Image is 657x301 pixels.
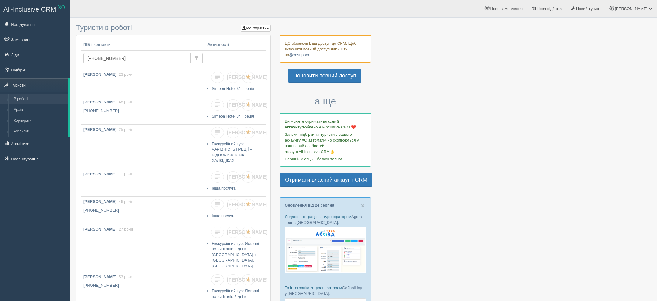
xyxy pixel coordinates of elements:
b: [PERSON_NAME] [83,172,116,176]
b: [PERSON_NAME] [83,275,116,279]
span: [PERSON_NAME] [227,130,268,135]
a: [PERSON_NAME], 27 років [81,224,205,263]
p: Перший місяць – безкоштовно! [285,156,366,162]
a: [PERSON_NAME] [227,99,239,111]
span: , 53 роки [116,275,133,279]
b: власний аккаунт [285,119,339,129]
button: Close [361,202,365,209]
a: Оновлення від 24 серпня [285,203,334,207]
span: , 27 років [116,227,133,231]
span: [PERSON_NAME] [227,174,268,180]
span: Новий турист [576,6,601,11]
a: [PERSON_NAME], 48 років [PHONE_NUMBER] [81,97,205,124]
span: Туристи в роботі [76,23,132,32]
a: [PERSON_NAME], 11 років [81,169,205,196]
sup: XO [58,5,65,10]
input: Пошук за ПІБ, паспортом або контактами [83,53,191,63]
a: Корпорати [11,115,68,126]
th: ПІБ і контакти [81,39,205,50]
b: [PERSON_NAME] [83,72,116,77]
a: Simeon Hotel 3*, Греція [212,114,254,118]
b: [PERSON_NAME] [83,100,116,104]
span: , 23 роки [116,72,133,77]
b: [PERSON_NAME] [83,127,116,132]
a: В роботі [11,94,68,105]
a: Simeon Hotel 3*, Греція [212,86,254,91]
p: Та інтеграцію із туроператором : [285,285,366,296]
span: All-Inclusive CRM [3,5,56,13]
span: Нова підбірка [537,6,562,11]
div: ЦО обмежив Ваш доступ до СРМ. Щоб включити повний доступ напишіть на [280,35,371,63]
span: , 46 років [116,199,133,204]
a: All-Inclusive CRM XO [0,0,70,17]
span: [PERSON_NAME] [227,102,268,108]
a: Архів [11,104,68,115]
span: × [361,202,365,209]
a: Екскурсійний тур: Яскраві нотки Італії: 2 дні в [GEOGRAPHIC_DATA] + [GEOGRAPHIC_DATA], [GEOGRAPHI... [212,241,259,268]
a: [PERSON_NAME] [227,199,239,210]
a: Інша послуга [212,214,236,218]
p: [PHONE_NUMBER] [83,283,203,289]
p: [PHONE_NUMBER] [83,208,203,214]
span: [PERSON_NAME] [227,277,268,282]
a: [PERSON_NAME] [227,274,239,286]
a: Інша послуга [212,186,236,190]
span: Нове замовлення [490,6,523,11]
p: Заявки, підбірки та туристи з вашого аккаунту ХО автоматично скопіюються у ваш новий особистий ак... [285,132,366,155]
a: @xosupport [289,53,310,57]
b: [PERSON_NAME] [83,199,116,204]
b: [PERSON_NAME] [83,227,116,231]
p: [PHONE_NUMBER] [83,108,203,114]
a: [PERSON_NAME] [227,227,239,238]
a: [PERSON_NAME], 23 роки [81,69,205,97]
a: Отримати власний аккаунт CRM [280,173,372,187]
th: Активності [205,39,266,50]
span: , 25 років [116,127,133,132]
p: Додано інтеграцію із туроператором : [285,214,366,225]
span: [PERSON_NAME] [227,202,268,207]
a: Екскурсійний тур: ЧАРІВНІСТЬ ГРЕЦІЇ – ВІДПОЧИНОК НА ХАЛКІДІКАХ [212,142,252,163]
span: , 48 років [116,100,133,104]
a: [PERSON_NAME] [227,72,239,83]
a: Agora Tour в [GEOGRAPHIC_DATA] [285,214,362,225]
span: , 11 років [116,172,133,176]
a: [PERSON_NAME] [227,171,239,183]
h3: а ще [280,96,371,107]
span: [PERSON_NAME] [227,230,268,235]
a: [PERSON_NAME], 25 років [81,125,205,169]
p: Ви можете отримати улюбленої [285,118,366,130]
span: [PERSON_NAME] [227,75,268,80]
span: [PERSON_NAME] [615,6,647,11]
a: [PERSON_NAME], 46 років [PHONE_NUMBER] [81,197,205,224]
a: [PERSON_NAME] [227,127,239,138]
a: Розсилки [11,126,68,137]
span: All-Inclusive CRM ❤️ [319,125,356,129]
span: All-Inclusive CRM👌 [299,149,335,154]
a: Поновити повний доступ [288,69,361,83]
button: Мої туристи [241,25,271,32]
img: agora-tour-%D0%B7%D0%B0%D1%8F%D0%B2%D0%BA%D0%B8-%D1%81%D1%80%D0%BC-%D0%B4%D0%BB%D1%8F-%D1%82%D1%8... [285,227,366,273]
